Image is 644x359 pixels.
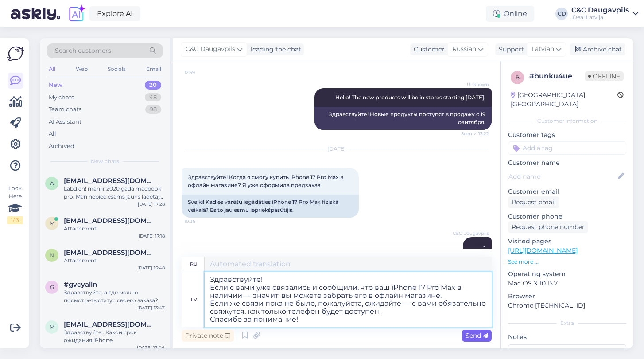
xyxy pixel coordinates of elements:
div: Online [486,6,534,22]
div: [DATE] [182,145,492,153]
span: nikizzz16@gmail.com [64,249,156,257]
div: leading the chat [247,45,301,54]
div: ru [190,257,198,272]
span: Russian [452,44,476,54]
div: [DATE] 13:47 [137,304,165,311]
div: C&C Daugavpils [571,7,629,14]
span: Здравствуйте! Когда я смогу купить iPhone 17 Pro Max в офлайн магазине? Я уже оформила предзаказ [188,174,345,188]
a: [URL][DOMAIN_NAME] [508,246,578,254]
textarea: Здравствуйте! Если с вами уже связались и сообщили, что ваш iPhone 17 Pro Max в наличии — значит,... [205,272,492,327]
div: Socials [106,63,128,75]
p: See more ... [508,258,626,266]
span: Hello! The new products will be in stores starting [DATE]. [335,94,485,101]
div: lv [191,292,197,307]
div: Request phone number [508,221,588,233]
div: [GEOGRAPHIC_DATA], [GEOGRAPHIC_DATA] [511,90,617,109]
p: Customer name [508,158,626,168]
div: Labdien! man ir 2020 gada macbook pro. Man nepieciešams jauns lādētajs ar visu adapteri. Vai vara... [64,185,165,201]
img: Askly Logo [7,45,24,62]
div: [DATE] 13:04 [137,344,165,351]
span: a [50,180,54,187]
span: 10:36 [184,218,217,225]
span: Offline [585,71,624,81]
div: Здравствуйте, а где можно посмотреть статус своего заказа? [64,289,165,304]
div: Request email [508,196,559,208]
div: New [49,81,62,90]
span: C&C Daugavpils [453,230,489,237]
span: Unknown [456,81,489,88]
input: Add a tag [508,141,626,155]
div: Web [74,63,89,75]
span: - [483,243,485,250]
span: Send [466,332,488,339]
p: Customer phone [508,212,626,221]
div: Email [144,63,163,75]
div: 1 / 3 [7,216,23,224]
span: New chats [91,157,119,165]
p: Notes [508,332,626,342]
span: Seen ✓ 13:22 [456,130,489,137]
a: Explore AI [89,6,140,21]
span: n [50,252,54,258]
p: Visited pages [508,237,626,246]
div: Customer [410,45,445,54]
div: [DATE] 15:48 [137,265,165,271]
span: marlochka35@gmail.com [64,217,156,225]
span: m [50,220,54,226]
div: Private note [182,330,234,342]
div: 20 [145,81,161,90]
div: Customer information [508,117,626,125]
span: m [50,324,54,330]
p: Mac OS X 10.15.7 [508,279,626,288]
div: [DATE] 17:18 [139,233,165,239]
span: Latvian [531,44,554,54]
div: All [49,129,56,138]
div: 48 [145,93,161,102]
p: Customer email [508,187,626,196]
p: Browser [508,292,626,301]
div: Здравствуйте! Новые продукты поступят в продажу с 19 сентября. [314,107,492,130]
div: Attachment [64,225,165,233]
div: CD [555,8,568,20]
span: #gvcyalln [64,281,97,289]
div: Archived [49,142,74,151]
div: Archive chat [570,43,625,55]
p: Chrome [TECHNICAL_ID] [508,301,626,310]
span: agate.prozorovica@gmail.com [64,177,156,185]
div: Look Here [7,184,23,224]
div: Attachment [64,257,165,265]
div: Здравствуйте . Какой срок ожидания iPhone [64,328,165,344]
span: C&C Daugavpils [186,44,235,54]
div: Team chats [49,105,81,114]
span: 12:59 [184,69,217,76]
a: C&C DaugavpilsiDeal Latvija [571,7,639,21]
div: Extra [508,319,626,327]
div: Support [495,45,524,54]
div: 98 [145,105,161,114]
img: explore-ai [67,4,86,23]
span: b [516,74,520,81]
input: Add name [508,172,616,181]
div: All [47,63,57,75]
p: Customer tags [508,130,626,140]
div: iDeal Latvija [571,14,629,21]
div: AI Assistant [49,117,81,126]
span: g [50,284,54,290]
div: Sveiki! Kad es varēšu iegādāties iPhone 17 Pro Max fiziskā veikalā? Es to jau esmu iepriekšpasūtī... [182,195,359,218]
div: My chats [49,93,74,102]
span: Search customers [55,46,111,55]
div: [DATE] 17:28 [138,201,165,207]
div: # bunku4ue [529,71,585,82]
span: malish1016@inbox.lv [64,320,156,328]
p: Operating system [508,269,626,279]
